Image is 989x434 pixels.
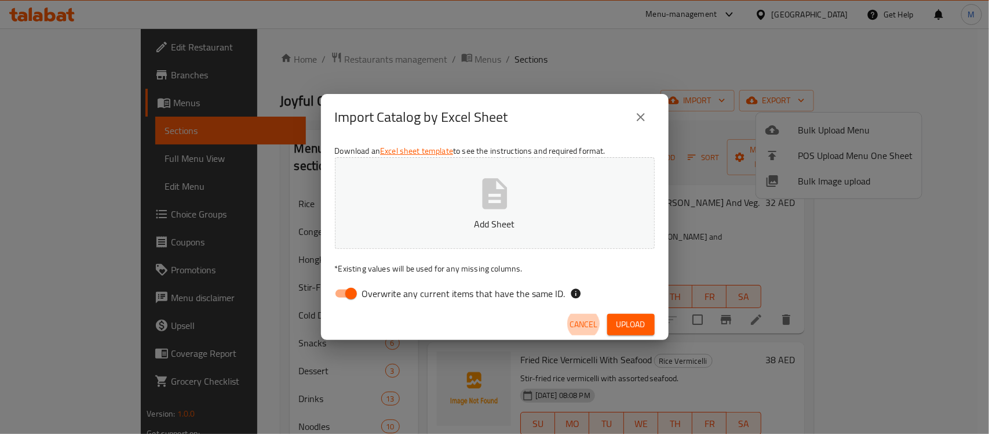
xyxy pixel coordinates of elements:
[570,288,582,299] svg: If the overwrite option isn't selected, then the items that match an existing ID will be ignored ...
[570,317,598,332] span: Cancel
[321,140,669,309] div: Download an to see the instructions and required format.
[335,108,508,126] h2: Import Catalog by Excel Sheet
[335,157,655,249] button: Add Sheet
[607,314,655,335] button: Upload
[627,103,655,131] button: close
[380,143,453,158] a: Excel sheet template
[335,263,655,274] p: Existing values will be used for any missing columns.
[362,287,565,301] span: Overwrite any current items that have the same ID.
[565,314,603,335] button: Cancel
[616,317,645,332] span: Upload
[353,217,637,231] p: Add Sheet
